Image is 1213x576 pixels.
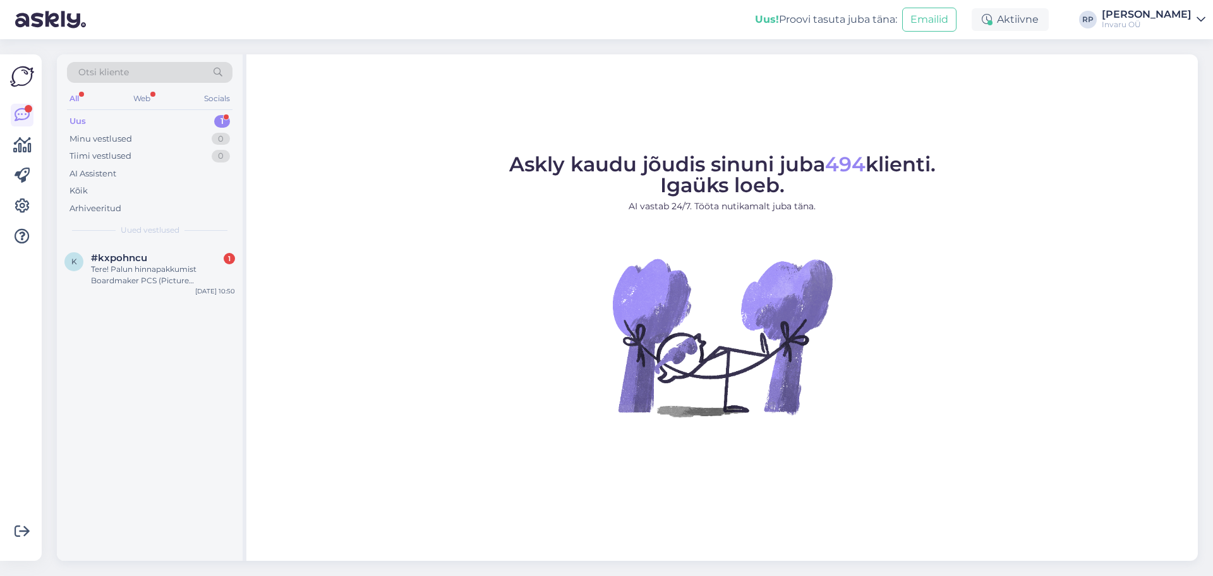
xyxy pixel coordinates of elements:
[121,224,179,236] span: Uued vestlused
[1079,11,1097,28] div: RP
[214,115,230,128] div: 1
[131,90,153,107] div: Web
[91,264,235,286] div: Tere! Palun hinnapakkumist Boardmaker PCS (Picture Communication Symbols™) pildipangal põhinevale...
[78,66,129,79] span: Otsi kliente
[71,257,77,266] span: k
[972,8,1049,31] div: Aktiivne
[69,168,116,180] div: AI Assistent
[91,252,147,264] span: #kxpohncu
[212,133,230,145] div: 0
[69,202,121,215] div: Arhiveeritud
[755,13,779,25] b: Uus!
[69,115,86,128] div: Uus
[902,8,957,32] button: Emailid
[69,133,132,145] div: Minu vestlused
[195,286,235,296] div: [DATE] 10:50
[69,185,88,197] div: Kõik
[509,152,936,197] span: Askly kaudu jõudis sinuni juba klienti. Igaüks loeb.
[1102,9,1192,20] div: [PERSON_NAME]
[69,150,131,162] div: Tiimi vestlused
[224,253,235,264] div: 1
[10,64,34,89] img: Askly Logo
[67,90,81,107] div: All
[1102,9,1205,30] a: [PERSON_NAME]Invaru OÜ
[1102,20,1192,30] div: Invaru OÜ
[825,152,866,176] span: 494
[212,150,230,162] div: 0
[509,200,936,213] p: AI vastab 24/7. Tööta nutikamalt juba täna.
[202,90,232,107] div: Socials
[608,223,836,451] img: No Chat active
[755,12,897,27] div: Proovi tasuta juba täna:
